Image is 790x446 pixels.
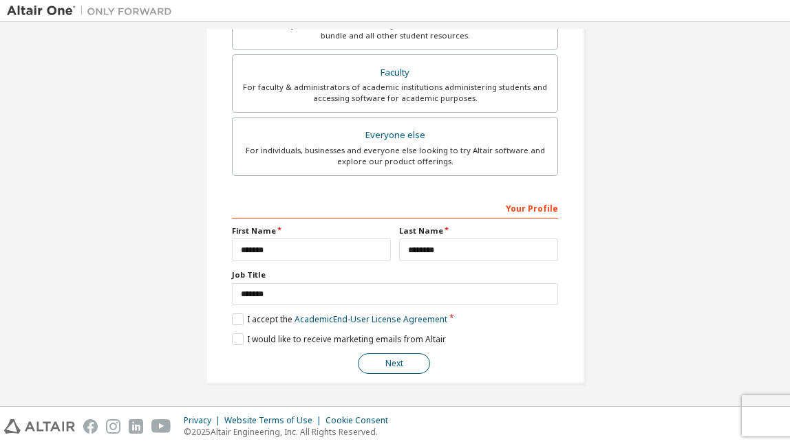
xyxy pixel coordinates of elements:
div: Website Terms of Use [224,415,325,426]
label: I would like to receive marketing emails from Altair [232,333,446,345]
label: I accept the [232,313,447,325]
img: Altair One [7,4,179,18]
img: youtube.svg [151,419,171,434]
div: For currently enrolled students looking to access the free Altair Student Edition bundle and all ... [241,19,549,41]
label: Last Name [399,225,558,236]
p: © 2025 Altair Engineering, Inc. All Rights Reserved. [184,426,396,438]
div: Your Profile [232,197,558,219]
label: First Name [232,225,391,236]
img: linkedin.svg [129,419,143,434]
button: Next [358,353,430,374]
img: facebook.svg [83,419,98,434]
div: For faculty & administrators of academic institutions administering students and accessing softwa... [241,82,549,104]
label: Job Title [232,269,558,280]
img: instagram.svg [106,419,120,434]
img: altair_logo.svg [4,419,75,434]
div: For individuals, businesses and everyone else looking to try Altair software and explore our prod... [241,145,549,167]
div: Privacy [184,415,224,426]
a: Academic End-User License Agreement [295,313,447,325]
div: Faculty [241,63,549,82]
div: Everyone else [241,126,549,145]
div: Cookie Consent [325,415,396,426]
